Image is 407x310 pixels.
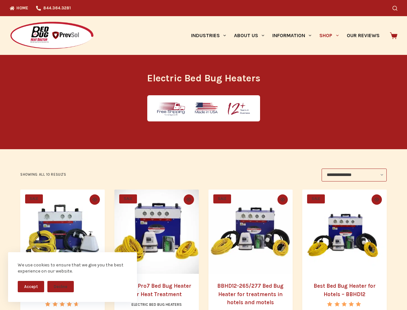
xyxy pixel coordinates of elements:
[392,6,397,11] button: Search
[25,194,43,203] span: SALE
[83,71,325,86] h1: Electric Bed Bug Heaters
[114,190,199,274] a: BBHD Pro7 Bed Bug Heater for Heat Treatment
[184,194,194,205] button: Quick view toggle
[217,283,284,305] a: BBHD12-265/277 Bed Bug Heater for treatments in hotels and motels
[213,194,231,203] span: SALE
[372,194,382,205] button: Quick view toggle
[90,194,100,205] button: Quick view toggle
[314,283,376,297] a: Best Bed Bug Heater for Hotels – BBHD12
[277,194,288,205] button: Quick view toggle
[18,281,44,292] button: Accept
[322,169,387,181] select: Shop order
[307,194,325,203] span: SALE
[10,21,94,50] img: Prevsol/Bed Bug Heat Doctor
[230,16,268,55] a: About Us
[208,190,293,274] a: BBHD12-265/277 Bed Bug Heater for treatments in hotels and motels
[268,16,315,55] a: Information
[20,172,66,178] p: Showing all 10 results
[20,190,105,274] a: Heater for Bed Bug Treatment - BBHD8
[343,16,383,55] a: Our Reviews
[327,302,362,306] div: Rated 5.00 out of 5
[187,16,230,55] a: Industries
[131,302,182,307] a: Electric Bed Bug Heaters
[302,190,387,274] a: Best Bed Bug Heater for Hotels - BBHD12
[47,281,74,292] button: Decline
[119,194,137,203] span: SALE
[5,3,24,22] button: Open LiveChat chat widget
[18,262,127,274] div: We use cookies to ensure that we give you the best experience on our website.
[121,283,191,297] a: BBHD Pro7 Bed Bug Heater for Heat Treatment
[315,16,343,55] a: Shop
[187,16,383,55] nav: Primary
